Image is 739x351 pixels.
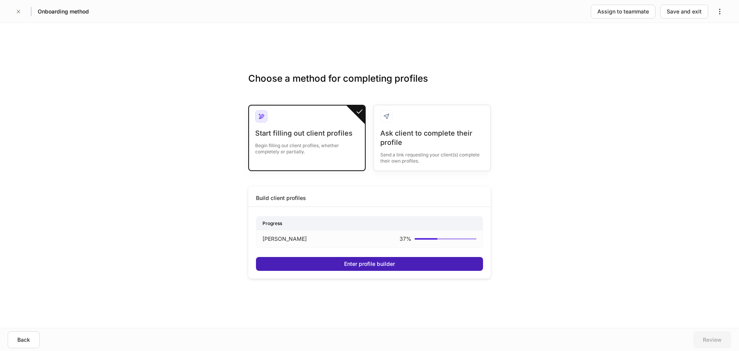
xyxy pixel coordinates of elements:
div: Begin filling out client profiles, whether completely or partially. [255,138,359,155]
p: [PERSON_NAME] [262,235,307,243]
div: Review [703,336,722,344]
button: Save and exit [660,5,708,18]
div: Ask client to complete their profile [380,129,484,147]
div: Enter profile builder [344,260,395,268]
button: Enter profile builder [256,257,483,271]
div: Assign to teammate [597,8,649,15]
div: Build client profiles [256,194,306,202]
div: Save and exit [667,8,702,15]
button: Back [8,331,40,348]
div: Start filling out client profiles [255,129,359,138]
div: Progress [256,217,483,230]
h5: Onboarding method [38,8,89,15]
button: Review [693,331,731,348]
h3: Choose a method for completing profiles [248,72,491,97]
div: Send a link requesting your client(s) complete their own profiles. [380,147,484,164]
p: 37 % [400,235,411,243]
div: Back [17,336,30,344]
button: Assign to teammate [591,5,655,18]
